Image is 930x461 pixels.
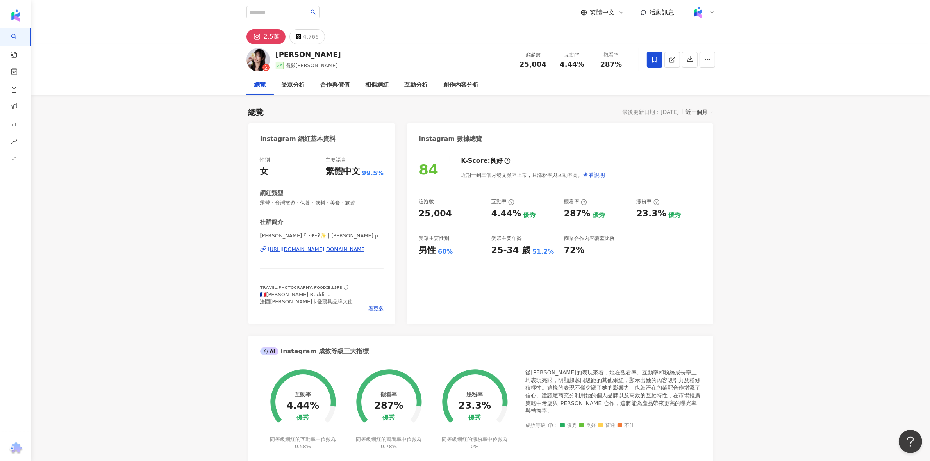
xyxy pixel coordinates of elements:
div: 追蹤數 [518,51,548,59]
div: 成效等級 ： [526,423,702,429]
div: 主要語言 [326,157,346,164]
img: Kolr%20app%20icon%20%281%29.png [691,5,705,20]
div: 受眾主要年齡 [491,235,522,242]
div: 性別 [260,157,270,164]
div: Instagram 成效等級三大指標 [260,347,369,356]
div: 受眾分析 [282,80,305,90]
div: 60% [438,247,453,256]
div: 84 [419,162,438,178]
div: 優秀 [523,211,536,219]
span: 繁體中文 [590,8,615,17]
div: 受眾主要性別 [419,235,449,242]
div: 優秀 [668,211,681,219]
div: 總覽 [248,107,264,117]
span: ᴛʀᴀᴠᴇʟ.ᴘʜᴏᴛᴏɢʀᴀᴘʜʏ.ғᴏᴏᴅɪᴇ.ʟɪғᴇ ◡̈ 🇫🇷[PERSON_NAME] Bedding 法國[PERSON_NAME]卡登寢具品牌大使 🇮🇹[PERSON_NAME]... [260,284,359,333]
div: 漲粉率 [466,391,483,397]
span: 看更多 [368,305,384,312]
div: 近期一到三個月發文頻率正常，且漲粉率與互動率高。 [461,167,605,183]
div: 追蹤數 [419,198,434,205]
span: 25,004 [519,60,546,68]
div: [URL][DOMAIN_NAME][DOMAIN_NAME] [268,246,367,253]
button: 查看說明 [583,167,605,183]
div: 287% [564,208,591,220]
div: 繁體中文 [326,166,360,178]
span: [PERSON_NAME] ʕ •ᴥ•ʔ✨ | [PERSON_NAME].pho_ [260,232,384,239]
div: 互動率 [557,51,587,59]
div: 女 [260,166,269,178]
span: 0% [471,443,479,449]
div: 總覽 [254,80,266,90]
div: 25-34 歲 [491,244,530,256]
div: K-Score : [461,157,511,165]
div: 男性 [419,244,436,256]
span: 查看說明 [583,172,605,178]
div: 23.3% [459,400,491,411]
div: 同等級網紅的觀看率中位數為 [355,436,423,450]
span: 4.44% [560,61,584,68]
div: 最後更新日期：[DATE] [622,109,679,115]
a: search [11,28,27,59]
div: 同等級網紅的互動率中位數為 [269,436,337,450]
span: 露營 · 台灣旅遊 · 保養 · 飲料 · 美食 · 旅遊 [260,199,384,206]
div: [PERSON_NAME] [276,50,341,59]
div: 4.44% [287,400,319,411]
a: [URL][DOMAIN_NAME][DOMAIN_NAME] [260,246,384,253]
div: 2.5萬 [264,31,280,42]
span: 活動訊息 [650,9,675,16]
button: 4,766 [289,29,325,44]
span: search [311,9,316,15]
div: 23.3% [637,208,666,220]
div: Instagram 網紅基本資料 [260,135,336,143]
div: 漲粉率 [637,198,660,205]
div: 網紅類型 [260,189,284,198]
div: 社群簡介 [260,218,284,226]
span: 287% [600,61,622,68]
div: 創作內容分析 [444,80,479,90]
div: 同等級網紅的漲粉率中位數為 [441,436,509,450]
span: 0.58% [295,443,311,449]
div: 51.2% [532,247,554,256]
div: 良好 [490,157,503,165]
div: 互動率 [295,391,311,397]
div: 優秀 [383,414,395,422]
div: 4,766 [303,31,319,42]
img: logo icon [9,9,22,22]
div: 72% [564,244,585,256]
div: 商業合作內容覆蓋比例 [564,235,615,242]
div: 觀看率 [596,51,626,59]
div: AI [260,347,279,355]
div: 287% [374,400,403,411]
div: 相似網紅 [366,80,389,90]
div: 優秀 [468,414,481,422]
div: 觀看率 [564,198,587,205]
span: 攝影[PERSON_NAME] [286,62,338,68]
div: 25,004 [419,208,452,220]
div: 4.44% [491,208,521,220]
div: 合作與價值 [321,80,350,90]
img: KOL Avatar [246,48,270,71]
div: 互動分析 [405,80,428,90]
span: 普通 [598,423,616,429]
button: 2.5萬 [246,29,286,44]
span: 不佳 [618,423,635,429]
div: 優秀 [296,414,309,422]
span: 99.5% [362,169,384,178]
img: chrome extension [8,442,23,455]
iframe: Help Scout Beacon - Open [899,430,922,453]
span: 優秀 [560,423,577,429]
span: rise [11,134,17,151]
div: 優秀 [593,211,605,219]
div: 近三個月 [686,107,713,117]
div: 互動率 [491,198,514,205]
span: 0.78% [381,443,397,449]
div: Instagram 數據總覽 [419,135,482,143]
div: 從[PERSON_NAME]的表現來看，她在觀看率、互動率和粉絲成長率上均表現亮眼，明顯超越同級距的其他網紅，顯示出她的內容吸引力及粉絲積極性。這樣的表現不僅突顯了她的影響力，也為潛在的業配合作... [526,369,702,415]
div: 觀看率 [381,391,397,397]
span: 良好 [579,423,596,429]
